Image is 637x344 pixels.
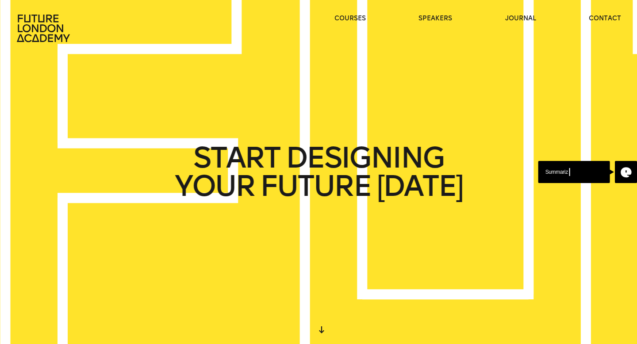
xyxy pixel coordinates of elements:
span: DESIGNING [286,144,444,172]
span: START [193,144,280,172]
a: speakers [418,14,452,23]
span: FUTURE [260,172,371,200]
span: YOUR [175,172,254,200]
a: journal [505,14,536,23]
span: [DATE] [376,172,462,200]
a: contact [589,14,621,23]
a: courses [334,14,366,23]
